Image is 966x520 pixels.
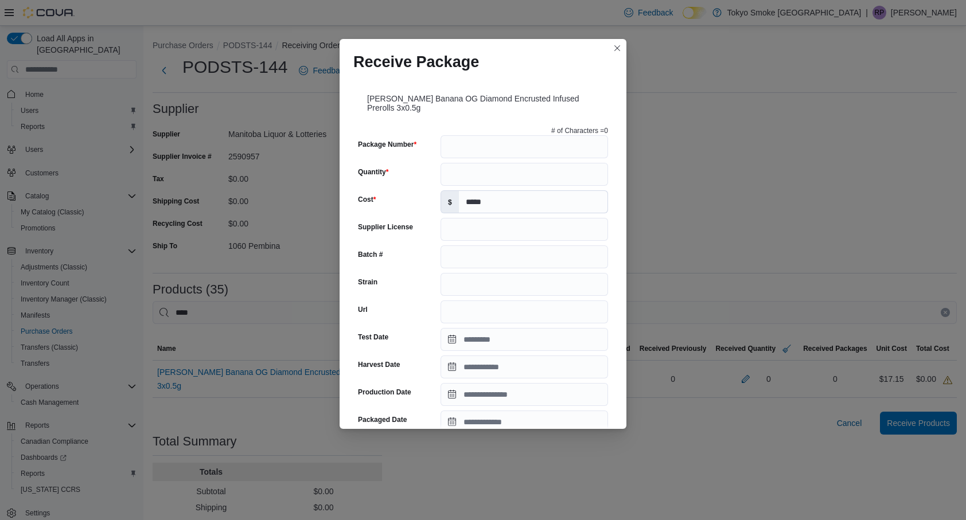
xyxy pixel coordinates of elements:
[358,360,400,369] label: Harvest Date
[441,410,608,433] input: Press the down key to open a popover containing a calendar.
[358,415,407,424] label: Packaged Date
[358,195,376,204] label: Cost
[358,222,413,232] label: Supplier License
[358,277,377,287] label: Strain
[551,126,608,135] p: # of Characters = 0
[441,383,608,406] input: Press the down key to open a popover containing a calendar.
[441,328,608,351] input: Press the down key to open a popover containing a calendar.
[358,388,411,397] label: Production Date
[610,41,624,55] button: Closes this modal window
[358,305,368,314] label: Url
[441,355,608,378] input: Press the down key to open a popover containing a calendar.
[358,167,388,177] label: Quantity
[353,53,479,71] h1: Receive Package
[358,140,416,149] label: Package Number
[353,80,613,122] div: [PERSON_NAME] Banana OG Diamond Encrusted Infused Prerolls 3x0.5g
[441,191,459,213] label: $
[358,250,383,259] label: Batch #
[358,333,388,342] label: Test Date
